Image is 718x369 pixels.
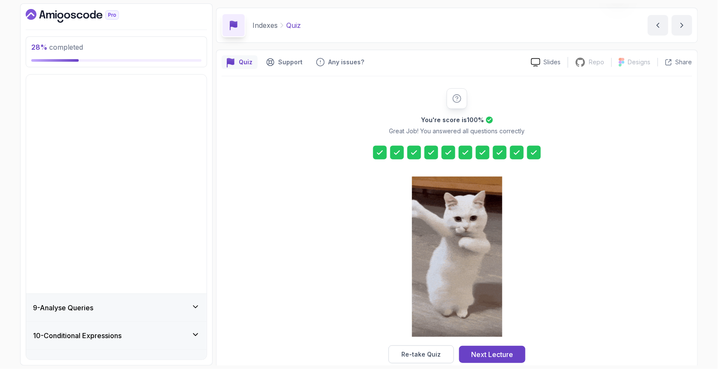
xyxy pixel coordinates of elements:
[672,15,692,36] button: next content
[628,58,651,66] p: Designs
[472,349,513,360] div: Next Lecture
[658,58,692,66] button: Share
[524,58,568,67] a: Slides
[328,58,364,66] p: Any issues?
[222,55,258,69] button: quiz button
[389,345,454,363] button: Re-take Quiz
[33,358,113,369] h3: 11 - Dealing With Conflicts
[26,9,139,23] a: Dashboard
[33,330,122,341] h3: 10 - Conditional Expressions
[589,58,605,66] p: Repo
[31,43,83,51] span: completed
[278,58,303,66] p: Support
[26,322,207,349] button: 10-Conditional Expressions
[33,303,93,313] h3: 9 - Analyse Queries
[648,15,668,36] button: previous content
[676,58,692,66] p: Share
[544,58,561,66] p: Slides
[286,20,301,30] p: Quiz
[31,43,47,51] span: 28 %
[421,116,484,124] h2: You're score is 100 %
[459,346,525,363] button: Next Lecture
[412,177,502,337] img: cool-cat
[239,58,252,66] p: Quiz
[311,55,369,69] button: Feedback button
[402,350,441,359] div: Re-take Quiz
[389,127,525,135] p: Great Job! You answered all questions correctly
[261,55,308,69] button: Support button
[26,294,207,321] button: 9-Analyse Queries
[252,20,278,30] p: Indexes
